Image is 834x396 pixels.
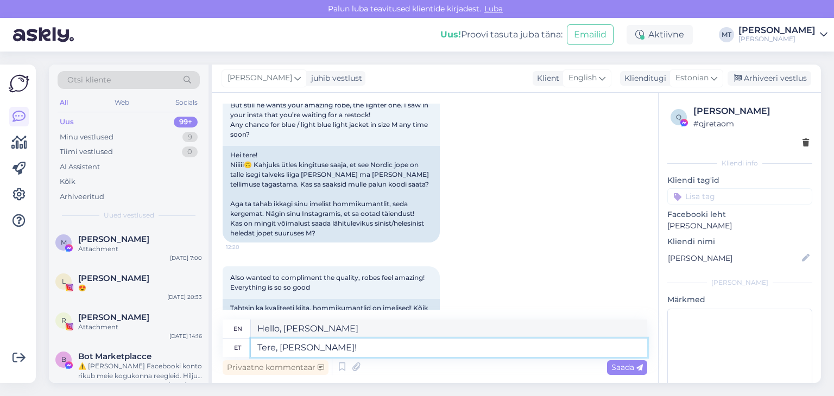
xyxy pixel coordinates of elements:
[60,176,75,187] div: Kõik
[223,146,440,242] div: Hei tere! Niiiii🙃 Kahjuks ütles kingituse saaja, et see Nordic jope on talle isegi talveks liiga ...
[226,243,267,251] span: 12:20
[168,381,202,389] div: [DATE] 20:31
[61,355,66,363] span: B
[234,338,241,357] div: et
[78,283,202,293] div: 😍
[60,146,113,157] div: Tiimi vestlused
[230,273,428,291] span: Also wanted to compliment the quality, robes feel amazing! Everything is so so good
[60,162,100,173] div: AI Assistent
[61,238,67,246] span: M
[693,118,809,130] div: # qjretaom
[67,74,111,86] span: Otsi kliente
[78,322,202,332] div: Attachment
[667,236,812,247] p: Kliendi nimi
[112,95,131,110] div: Web
[233,320,242,338] div: en
[667,294,812,305] p: Märkmed
[568,72,597,84] span: English
[228,72,292,84] span: [PERSON_NAME]
[9,73,29,94] img: Askly Logo
[567,24,614,45] button: Emailid
[251,320,647,338] textarea: Hello, [PERSON_NAME]
[251,338,647,357] textarea: Tere, [PERSON_NAME]!
[719,27,734,42] div: MT
[533,73,559,84] div: Klient
[78,361,202,381] div: ⚠️ [PERSON_NAME] Facebooki konto rikub meie kogukonna reegleid. Hiljuti on meie süsteem saanud ka...
[667,220,812,232] p: [PERSON_NAME]
[182,146,198,157] div: 0
[223,360,328,375] div: Privaatne kommentaar
[78,244,202,254] div: Attachment
[481,4,506,14] span: Luba
[78,234,149,244] span: Mari-Liis Treimut
[169,332,202,340] div: [DATE] 14:16
[675,72,709,84] span: Estonian
[173,95,200,110] div: Socials
[60,191,104,202] div: Arhiveeritud
[620,73,666,84] div: Klienditugi
[58,95,70,110] div: All
[627,25,693,44] div: Aktiivne
[667,188,812,205] input: Lisa tag
[62,277,66,285] span: L
[668,252,800,264] input: Lisa nimi
[174,117,198,127] div: 99+
[223,299,440,327] div: Tahtsin ka kvaliteeti kiita, hommikumantlid on imelised! Kõik on nii-nii hea.
[170,254,202,262] div: [DATE] 7:00
[61,316,66,324] span: R
[60,117,74,127] div: Uus
[667,158,812,168] div: Kliendi info
[738,35,816,43] div: [PERSON_NAME]
[167,293,202,301] div: [DATE] 20:33
[440,28,563,41] div: Proovi tasuta juba täna:
[738,26,816,35] div: [PERSON_NAME]
[728,71,811,86] div: Arhiveeri vestlus
[104,210,154,220] span: Uued vestlused
[738,26,827,43] a: [PERSON_NAME][PERSON_NAME]
[78,352,151,361] span: Bot Marketplacce
[78,273,149,283] span: Leele Lahi
[60,132,113,143] div: Minu vestlused
[78,312,149,322] span: Robin Hunt
[693,105,809,118] div: [PERSON_NAME]
[440,29,461,40] b: Uus!
[667,278,812,288] div: [PERSON_NAME]
[676,113,681,121] span: q
[307,73,362,84] div: juhib vestlust
[667,209,812,220] p: Facebooki leht
[182,132,198,143] div: 9
[611,362,643,372] span: Saada
[667,175,812,186] p: Kliendi tag'id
